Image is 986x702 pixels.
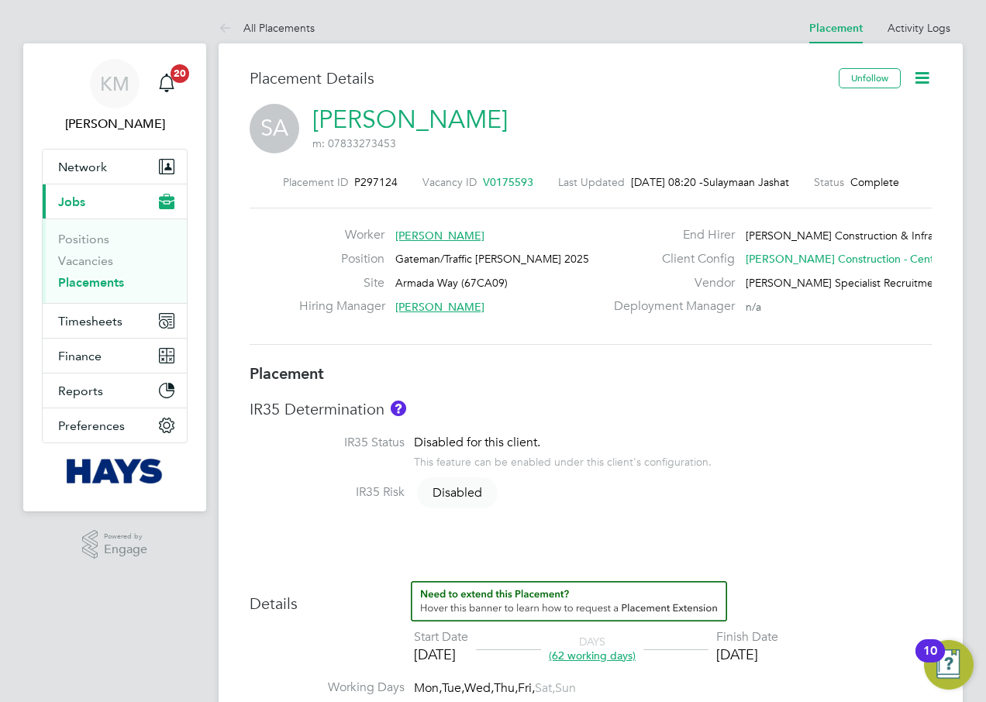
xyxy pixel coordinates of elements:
label: Vacancy ID [422,175,477,189]
span: Armada Way (67CA09) [395,276,508,290]
div: Start Date [414,629,468,645]
span: [PERSON_NAME] [395,229,484,243]
a: Placement [809,22,863,35]
div: 10 [923,651,937,671]
a: Positions [58,232,109,246]
span: Network [58,160,107,174]
label: Vendor [605,275,735,291]
div: This feature can be enabled under this client's configuration. [414,451,712,469]
button: Reports [43,373,187,408]
div: Jobs [43,219,187,303]
div: [DATE] [716,645,778,663]
span: Gateman/Traffic [PERSON_NAME] 2025 [395,252,589,266]
a: KM[PERSON_NAME] [42,59,188,133]
span: Finance [58,349,102,363]
button: Timesheets [43,304,187,338]
label: Placement ID [283,175,348,189]
span: Disabled [417,477,498,508]
img: hays-logo-retina.png [67,459,164,483]
span: (62 working days) [549,649,636,662]
a: [PERSON_NAME] [312,105,508,135]
div: Finish Date [716,629,778,645]
span: Sat, [535,680,555,696]
nav: Main navigation [23,43,206,511]
span: Fri, [518,680,535,696]
label: Hiring Manager [299,298,384,315]
span: m: 07833273453 [312,136,396,150]
span: Reports [58,384,103,398]
label: IR35 Status [250,435,405,451]
span: Tue, [442,680,464,696]
span: V0175593 [483,175,533,189]
span: Sulaymaan Jashat [703,175,789,189]
label: Last Updated [558,175,625,189]
span: SA [250,104,299,153]
a: Go to home page [42,459,188,483]
label: Worker [299,227,384,243]
label: End Hirer [605,227,735,243]
span: Mon, [414,680,442,696]
span: Thu, [494,680,518,696]
span: [DATE] 08:20 - [631,175,703,189]
a: 20 [151,59,182,108]
label: Deployment Manager [605,298,735,315]
button: Unfollow [839,68,901,88]
span: [PERSON_NAME] Construction - Central [746,252,946,266]
button: Preferences [43,408,187,442]
button: Network [43,150,187,184]
a: Placements [58,275,124,290]
span: Powered by [104,530,147,543]
span: [PERSON_NAME] Construction & Infrast… [746,229,953,243]
span: [PERSON_NAME] Specialist Recruitment Limited [746,276,983,290]
span: P297124 [354,175,398,189]
span: Preferences [58,418,125,433]
span: Sun [555,680,576,696]
h3: Details [250,581,932,614]
button: How to extend a Placement? [411,581,727,621]
label: IR35 Risk [250,484,405,501]
label: Position [299,251,384,267]
span: Wed, [464,680,494,696]
button: Finance [43,339,187,373]
a: Activity Logs [888,21,950,35]
a: Vacancies [58,253,113,268]
span: Engage [104,543,147,556]
h3: Placement Details [250,68,827,88]
button: Open Resource Center, 10 new notifications [924,640,974,690]
span: 20 [171,64,189,83]
span: Jobs [58,194,85,209]
label: Client Config [605,251,735,267]
span: Timesheets [58,314,122,329]
span: n/a [746,300,761,314]
span: KM [100,74,129,94]
button: Jobs [43,184,187,219]
a: All Placements [219,21,315,35]
h3: IR35 Determination [250,399,932,419]
span: Disabled for this client. [414,435,540,450]
div: [DATE] [414,645,468,663]
div: DAYS [541,635,643,662]
span: Katie McPherson [42,115,188,133]
label: Status [814,175,844,189]
span: Complete [850,175,899,189]
a: Powered byEngage [82,530,148,559]
span: [PERSON_NAME] [395,300,484,314]
label: Site [299,275,384,291]
button: About IR35 [391,401,406,416]
label: Working Days [250,680,405,696]
b: Placement [250,364,324,383]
